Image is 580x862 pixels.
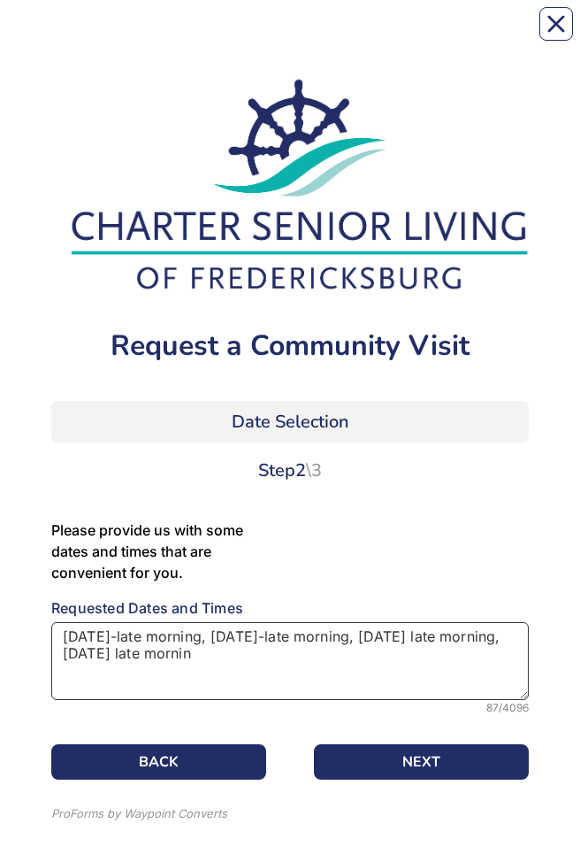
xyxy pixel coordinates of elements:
[51,520,277,583] p: Please provide us with some dates and times that are convenient for you.
[539,7,573,41] button: Close
[61,75,538,303] img: 59ae65b1-8f9c-4e14-9a6b-f7e40fb416a5.jpg
[51,622,529,700] textarea: [DATE]-late morning, [DATE]-late morning, [DATE] late morning, [DATE] late mornin
[51,805,227,823] div: ProForms by Waypoint Converts
[51,599,243,617] span: Requested Dates and Times
[51,744,266,780] button: BACK
[306,458,322,482] span: \ 3
[314,744,529,780] button: NEXT
[51,332,529,360] div: Request a Community Visit
[232,410,349,434] span: Date Selection
[258,458,322,482] span: Step 2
